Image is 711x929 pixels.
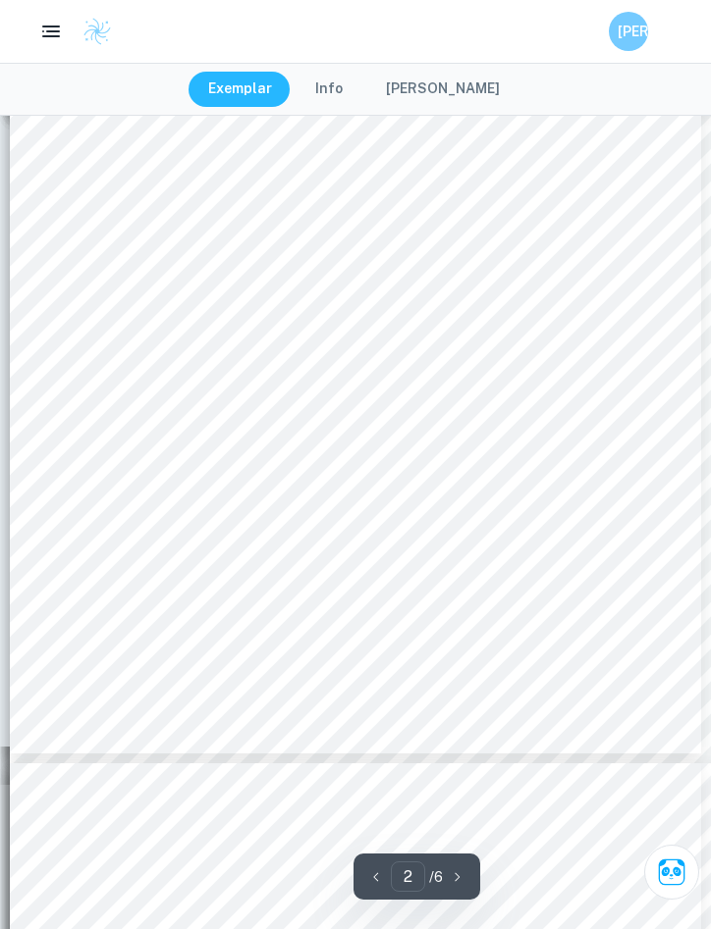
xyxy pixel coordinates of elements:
[366,72,520,107] button: [PERSON_NAME]
[189,72,292,107] button: Exemplar
[296,72,362,107] button: Info
[618,21,640,42] h6: [PERSON_NAME]
[160,846,599,859] span: Photo Manipulation in the [GEOGRAPHIC_DATA] during the Great Purge
[644,845,699,900] button: Ask Clai
[82,17,112,46] img: Clastify logo
[71,17,112,46] a: Clastify logo
[609,12,648,51] button: [PERSON_NAME]
[91,846,157,859] span: Object #2:
[429,866,443,888] p: / 6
